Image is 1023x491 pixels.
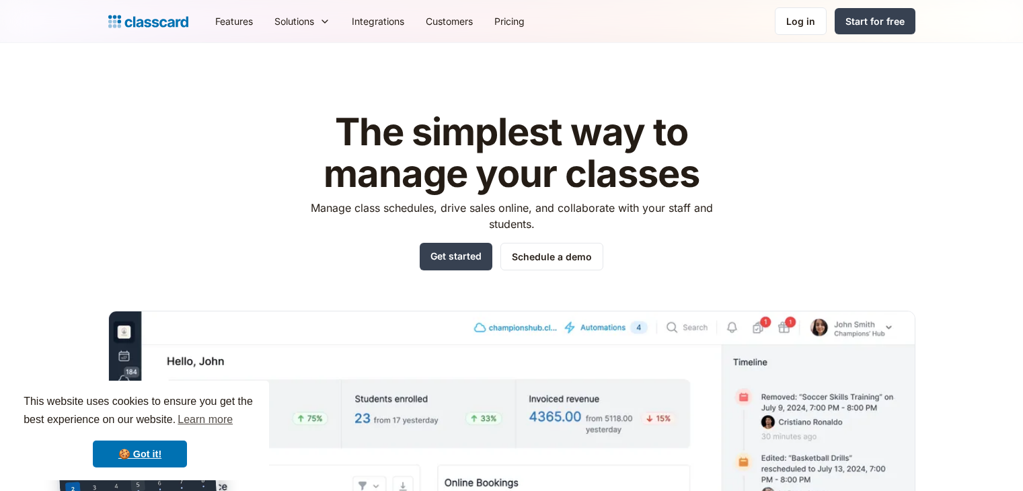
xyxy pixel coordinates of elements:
a: Customers [415,6,484,36]
a: Features [204,6,264,36]
div: Start for free [845,14,905,28]
a: Logo [108,12,188,31]
a: dismiss cookie message [93,441,187,467]
a: Start for free [835,8,915,34]
a: Integrations [341,6,415,36]
div: Solutions [274,14,314,28]
a: Pricing [484,6,535,36]
div: Solutions [264,6,341,36]
a: Log in [775,7,827,35]
span: This website uses cookies to ensure you get the best experience on our website. [24,393,256,430]
div: Log in [786,14,815,28]
a: Get started [420,243,492,270]
h1: The simplest way to manage your classes [298,112,725,194]
a: Schedule a demo [500,243,603,270]
p: Manage class schedules, drive sales online, and collaborate with your staff and students. [298,200,725,232]
div: cookieconsent [11,381,269,480]
a: learn more about cookies [176,410,235,430]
